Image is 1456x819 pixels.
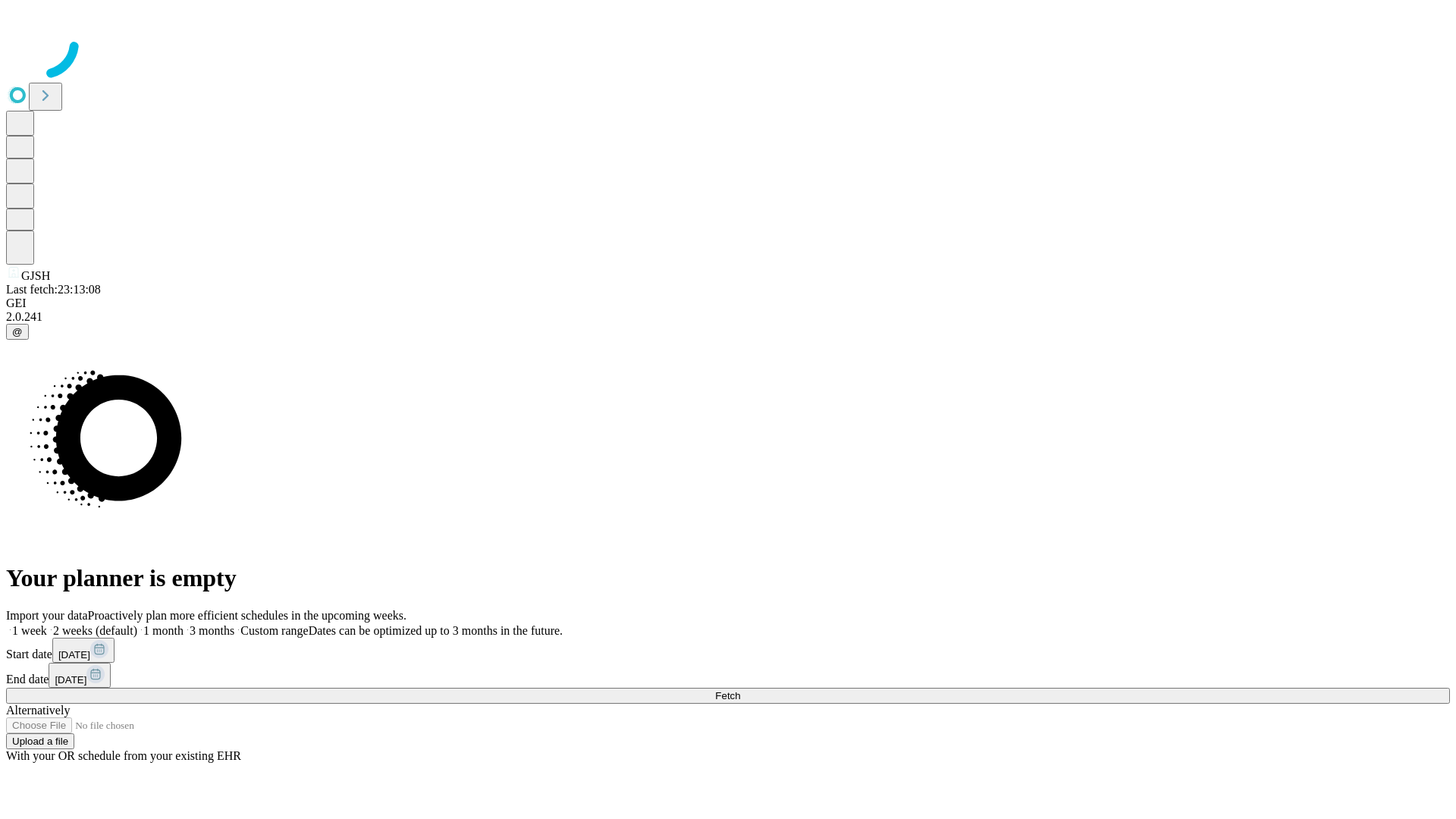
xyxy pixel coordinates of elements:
[190,624,234,637] span: 3 months
[53,624,137,637] span: 2 weeks (default)
[309,624,563,637] span: Dates can be optimized up to 3 months in the future.
[55,674,86,686] span: [DATE]
[6,324,29,340] button: @
[6,688,1450,704] button: Fetch
[12,624,47,637] span: 1 week
[6,297,1450,310] div: GEI
[6,310,1450,324] div: 2.0.241
[240,624,308,637] span: Custom range
[6,749,241,762] span: With your OR schedule from your existing EHR
[715,690,740,701] span: Fetch
[6,609,88,622] span: Import your data
[6,663,1450,688] div: End date
[52,638,115,663] button: [DATE]
[6,704,70,717] span: Alternatively
[49,663,111,688] button: [DATE]
[6,638,1450,663] div: Start date
[88,609,406,622] span: Proactively plan more efficient schedules in the upcoming weeks.
[21,269,50,282] span: GJSH
[6,733,74,749] button: Upload a file
[12,326,23,337] span: @
[6,283,101,296] span: Last fetch: 23:13:08
[58,649,90,661] span: [DATE]
[143,624,184,637] span: 1 month
[6,564,1450,592] h1: Your planner is empty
